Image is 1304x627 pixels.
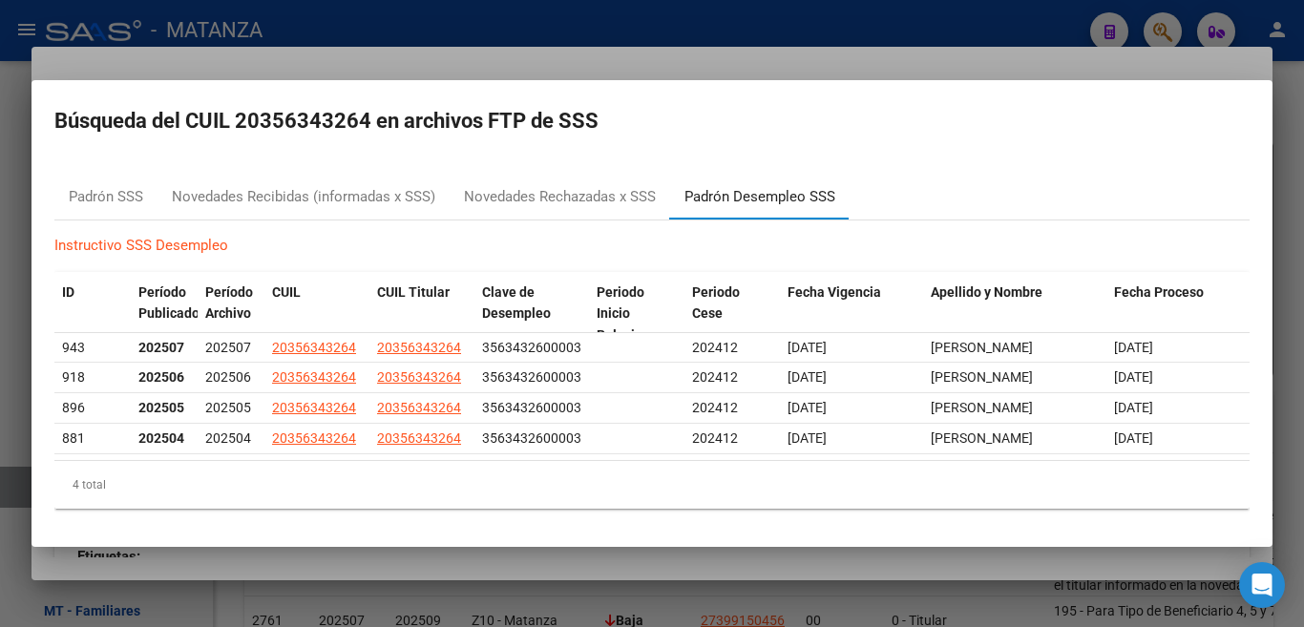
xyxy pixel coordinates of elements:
datatable-header-cell: Período Publicado [131,272,198,356]
datatable-header-cell: CUIL Titular [369,272,474,356]
span: 202412 [692,400,738,415]
strong: 202507 [138,340,184,355]
span: [DATE] [1114,400,1153,415]
span: Periodo Cese [692,284,740,322]
strong: 202506 [138,369,184,385]
span: 918 [62,369,85,385]
span: [DATE] [1114,430,1153,446]
datatable-header-cell: Apellido y Nombre [923,272,1106,356]
span: Fecha Proceso [1114,284,1204,300]
div: Padrón Desempleo SSS [684,186,835,208]
span: 20356343264 [377,340,461,355]
span: Fecha Vigencia [788,284,881,300]
div: Open Intercom Messenger [1239,562,1285,608]
span: 3563432600003 [482,400,581,415]
div: Padrón SSS [69,186,143,208]
span: [DATE] [788,400,827,415]
span: 3563432600003 [482,340,581,355]
span: 3563432600003 [482,430,581,446]
datatable-header-cell: Fecha Vigencia [780,272,923,356]
datatable-header-cell: Período Archivo [198,272,264,356]
span: ID [62,284,74,300]
span: [DATE] [1114,369,1153,385]
span: Apellido y Nombre [931,284,1042,300]
datatable-header-cell: CUIL [264,272,369,356]
a: Instructivo SSS Desempleo [54,237,228,254]
span: 202412 [692,340,738,355]
span: Clave de Desempleo [482,284,551,322]
span: 20356343264 [272,430,356,446]
span: VERA FEDERICO ESTEBAN [931,340,1033,355]
div: 4 total [54,461,1250,509]
span: Período Archivo [205,284,253,322]
h2: Búsqueda del CUIL 20356343264 en archivos FTP de SSS [54,103,1250,139]
div: Novedades Rechazadas x SSS [464,186,656,208]
div: 202505 [205,397,257,419]
span: 20356343264 [377,369,461,385]
datatable-header-cell: ID [54,272,131,356]
span: VERA FEDERICO ESTEBAN [931,369,1033,385]
span: VERA FEDERICO ESTEBAN [931,400,1033,415]
span: [DATE] [1114,340,1153,355]
span: 943 [62,340,85,355]
span: 20356343264 [272,340,356,355]
span: CUIL Titular [377,284,450,300]
strong: 202504 [138,430,184,446]
span: CUIL [272,284,301,300]
span: [DATE] [788,369,827,385]
div: Novedades Recibidas (informadas x SSS) [172,186,435,208]
datatable-header-cell: Periodo Cese [684,272,780,356]
span: 896 [62,400,85,415]
span: 20356343264 [272,400,356,415]
datatable-header-cell: Fecha Proceso [1106,272,1250,356]
span: 20356343264 [377,430,461,446]
span: 202412 [692,369,738,385]
span: 20356343264 [377,400,461,415]
div: 202507 [205,337,257,359]
span: 881 [62,430,85,446]
datatable-header-cell: Clave de Desempleo [474,272,589,356]
span: [DATE] [788,430,827,446]
div: 202504 [205,428,257,449]
span: [DATE] [788,340,827,355]
span: 20356343264 [272,369,356,385]
span: Periodo Inicio Relacion [597,284,650,344]
datatable-header-cell: Periodo Inicio Relacion [589,272,684,356]
span: Período Publicado [138,284,200,322]
span: 3563432600003 [482,369,581,385]
div: 202506 [205,366,257,388]
span: VERA FEDERICO ESTEBAN [931,430,1033,446]
span: 202412 [692,430,738,446]
strong: 202505 [138,400,184,415]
